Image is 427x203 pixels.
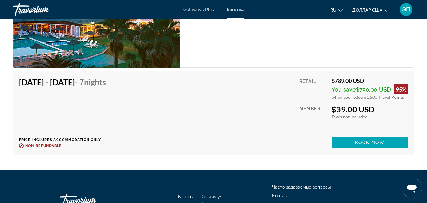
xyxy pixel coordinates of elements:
div: 95% [394,84,408,94]
span: when you redeem [332,94,366,100]
span: $750.00 USD [356,86,391,93]
a: Контакт [272,193,289,198]
a: Часто задаваемые вопросы [272,185,331,190]
a: Getaways Plus [183,7,214,12]
span: Nights [84,77,106,87]
span: Taxes not included [332,114,368,119]
div: $789.00 USD [332,77,408,84]
button: Изменить валюту [352,5,388,15]
font: ru [330,8,337,13]
h4: [DATE] - [DATE] [19,77,106,87]
span: - 7 [75,77,106,87]
iframe: Кнопка запуска окна обмена сообщениями [402,178,422,198]
a: Травориум [13,1,76,18]
font: ЭП [402,6,410,13]
span: 1,500 Travel Points [366,94,404,100]
font: доллар США [352,8,382,13]
div: Retail [299,77,327,100]
span: Book now [355,140,385,145]
button: Меню пользователя [398,3,414,16]
button: Изменить язык [330,5,343,15]
a: Бегства [227,7,244,12]
span: You save [332,86,356,93]
span: Non-refundable [25,144,62,148]
div: Member [299,105,327,132]
div: $39.00 USD [332,105,408,114]
p: Price includes accommodation only [19,138,111,142]
button: Book now [332,137,408,148]
a: Бегства [178,194,195,199]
